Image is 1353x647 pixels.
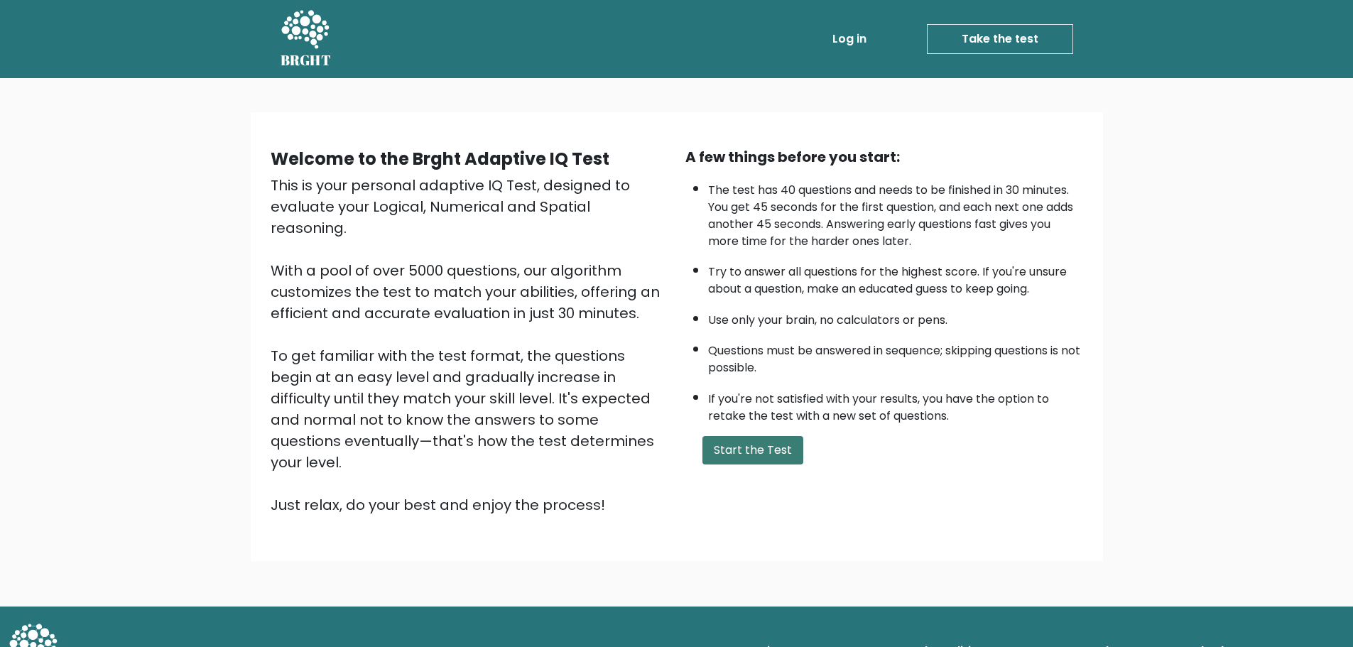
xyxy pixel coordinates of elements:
[708,175,1083,250] li: The test has 40 questions and needs to be finished in 30 minutes. You get 45 seconds for the firs...
[271,147,609,170] b: Welcome to the Brght Adaptive IQ Test
[708,305,1083,329] li: Use only your brain, no calculators or pens.
[708,335,1083,376] li: Questions must be answered in sequence; skipping questions is not possible.
[271,175,668,516] div: This is your personal adaptive IQ Test, designed to evaluate your Logical, Numerical and Spatial ...
[685,146,1083,168] div: A few things before you start:
[927,24,1073,54] a: Take the test
[281,6,332,72] a: BRGHT
[708,256,1083,298] li: Try to answer all questions for the highest score. If you're unsure about a question, make an edu...
[281,52,332,69] h5: BRGHT
[702,436,803,464] button: Start the Test
[827,25,872,53] a: Log in
[708,384,1083,425] li: If you're not satisfied with your results, you have the option to retake the test with a new set ...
